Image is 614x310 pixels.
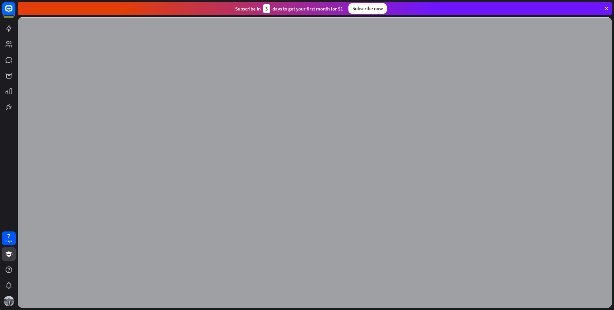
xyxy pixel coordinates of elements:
[7,233,10,239] div: 7
[235,4,343,13] div: Subscribe in days to get your first month for $1
[2,231,16,245] a: 7 days
[348,3,387,14] div: Subscribe now
[6,239,12,244] div: days
[263,4,270,13] div: 3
